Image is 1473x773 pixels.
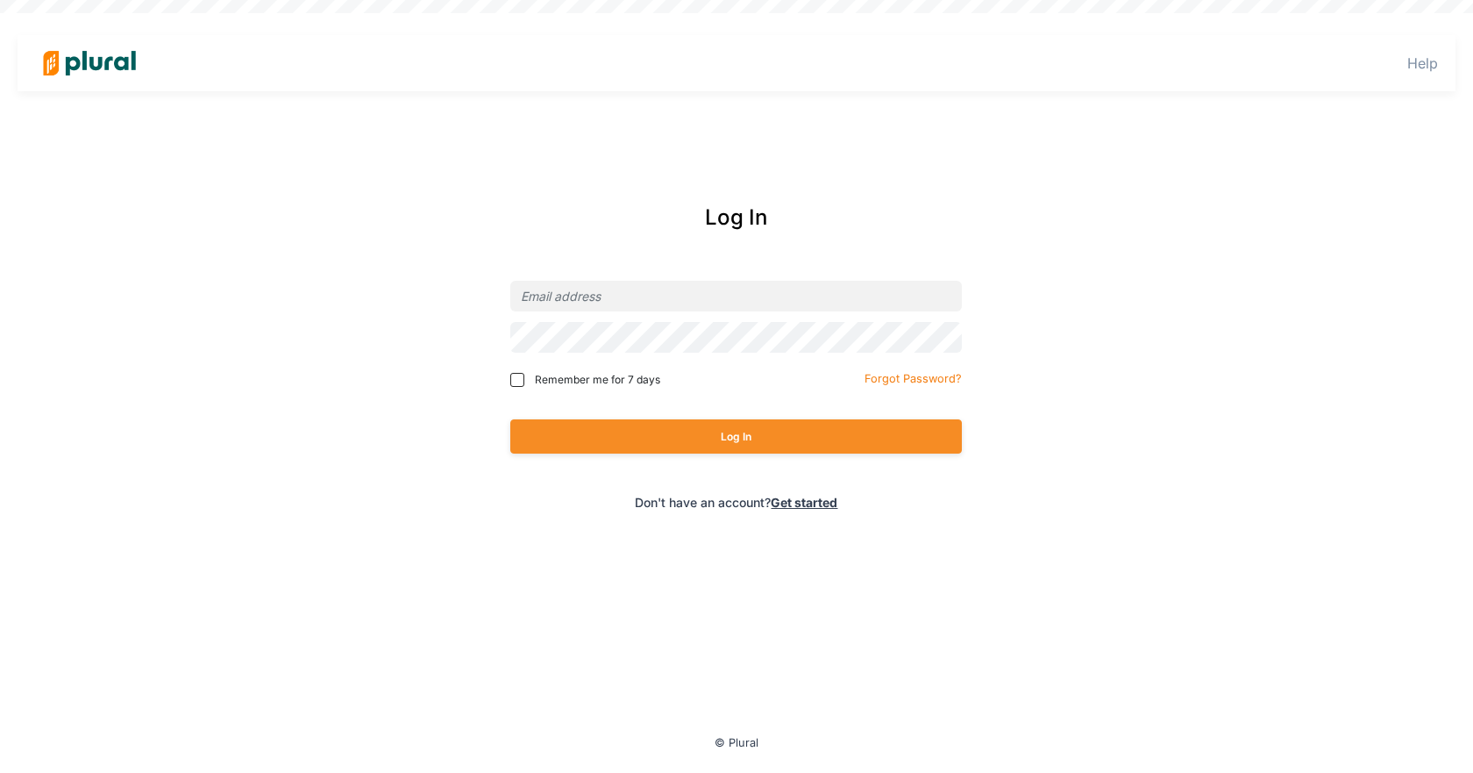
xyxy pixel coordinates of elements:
input: Email address [510,281,962,311]
input: Remember me for 7 days [510,373,524,387]
div: Log In [436,202,1038,233]
a: Get started [771,495,837,510]
small: Forgot Password? [865,372,962,385]
a: Forgot Password? [865,369,962,386]
div: Don't have an account? [436,493,1038,512]
img: Logo for Plural [28,32,151,94]
small: © Plural [715,736,758,749]
span: Remember me for 7 days [535,372,660,388]
a: Help [1407,54,1438,72]
button: Log In [510,419,962,454]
